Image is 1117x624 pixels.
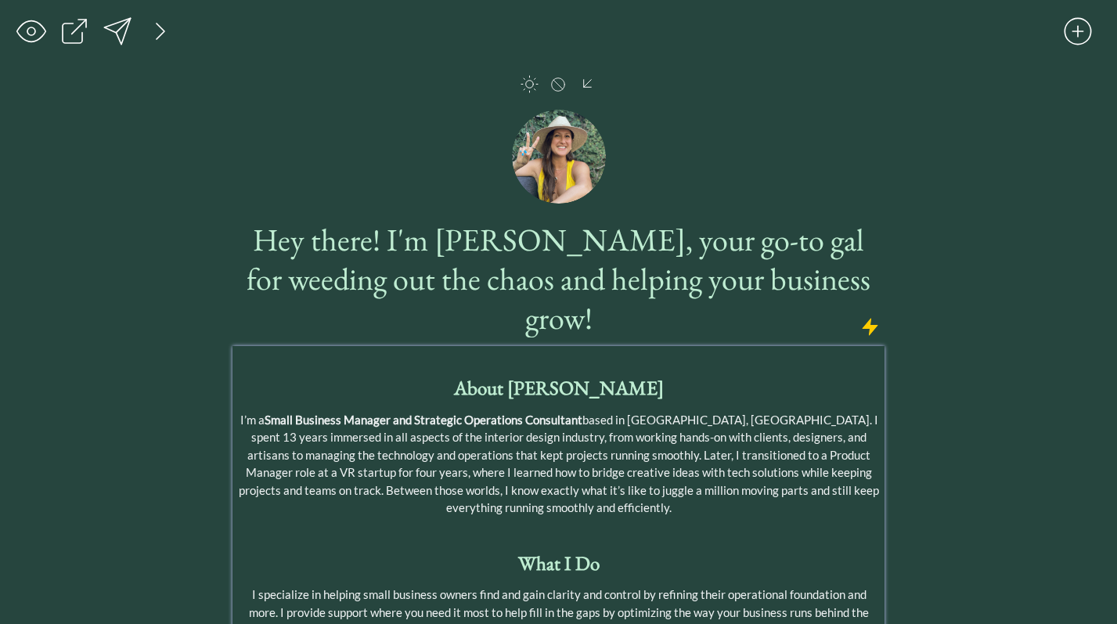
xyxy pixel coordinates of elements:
[265,413,582,427] strong: Small Business Manager and Strategic Operations Consultant
[518,550,600,575] strong: What I Do
[454,375,664,400] strong: About [PERSON_NAME]
[247,219,870,338] span: Hey there! I'm [PERSON_NAME], your go-to gal for weeding out the chaos and helping your business ...
[239,413,879,515] span: I’m a based in [GEOGRAPHIC_DATA], [GEOGRAPHIC_DATA]. I spent 13 years immersed in all aspects of ...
